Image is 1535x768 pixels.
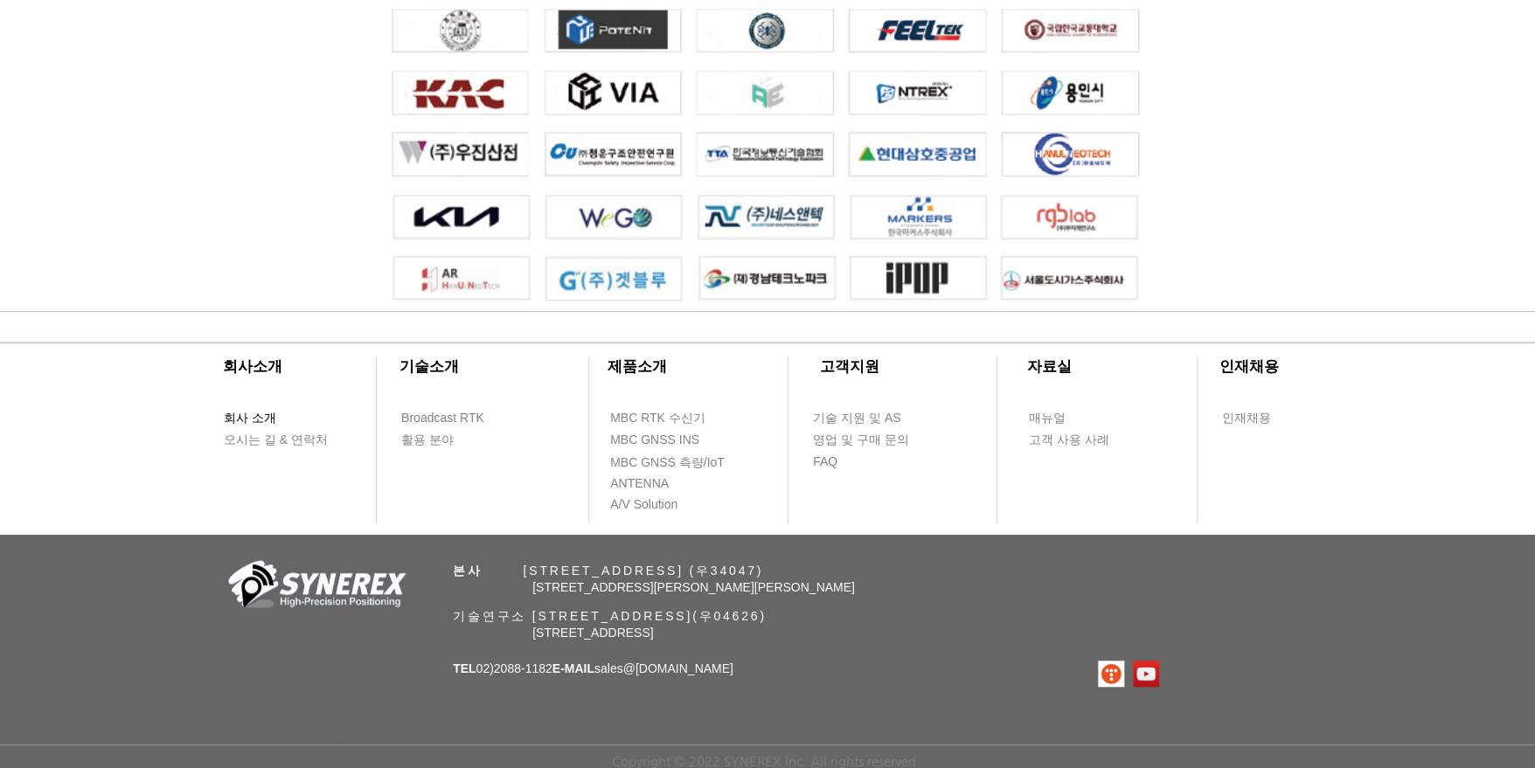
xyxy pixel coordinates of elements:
span: MBC GNSS 측량/IoT [610,454,725,472]
a: @[DOMAIN_NAME] [623,661,733,675]
span: ​고객지원 [820,358,879,375]
span: 02)2088-1182 sales [453,661,733,675]
iframe: Wix Chat [1212,218,1535,768]
a: FAQ [812,451,913,473]
img: 유튜브 사회 아이콘 [1133,661,1159,687]
span: 기술연구소 [STREET_ADDRESS](우04626) [453,609,767,623]
span: ​자료실 [1027,358,1072,375]
img: 티스토리로고 [1098,661,1124,687]
span: 본사 [453,564,483,578]
span: MBC GNSS INS [610,432,699,449]
span: A/V Solution [610,496,677,514]
a: MBC RTK 수신기 [609,407,740,429]
span: ​ [STREET_ADDRESS] (우34047) [453,564,763,578]
span: 오시는 길 & 연락처 [224,432,328,449]
a: MBC GNSS 측량/IoT [609,452,762,474]
span: 활용 분야 [401,432,454,449]
span: 매뉴얼 [1029,410,1066,427]
a: 회사 소개 [223,407,323,429]
span: Copyright © 2022 SYNEREX Inc. All rights reserved [612,753,916,768]
span: 고객 사용 사례 [1029,432,1109,449]
a: 고객 사용 사례 [1028,429,1129,451]
span: ​기술소개 [399,358,459,375]
a: A/V Solution [609,494,710,515]
span: E-MAIL [552,661,594,675]
span: 회사 소개 [224,410,276,427]
span: TEL [453,661,476,675]
span: Broadcast RTK [401,410,484,427]
a: 오시는 길 & 연락처 [223,429,341,451]
span: [STREET_ADDRESS] [532,626,653,640]
a: 매뉴얼 [1028,407,1129,429]
a: Broadcast RTK [400,407,501,429]
span: ​제품소개 [608,358,667,375]
ul: SNS 모음 [1098,661,1159,687]
a: ANTENNA [609,473,710,495]
span: MBC RTK 수신기 [610,410,705,427]
span: 영업 및 구매 문의 [813,432,909,449]
a: 활용 분야 [400,429,501,451]
a: 기술 지원 및 AS [812,407,943,429]
span: FAQ [813,453,837,471]
span: 기술 지원 및 AS [813,410,900,427]
span: ANTENNA [610,475,669,493]
a: 영업 및 구매 문의 [812,429,913,451]
span: [STREET_ADDRESS][PERSON_NAME][PERSON_NAME] [532,580,855,594]
a: MBC GNSS INS [609,429,719,451]
img: 회사_로고-removebg-preview.png [219,558,411,615]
